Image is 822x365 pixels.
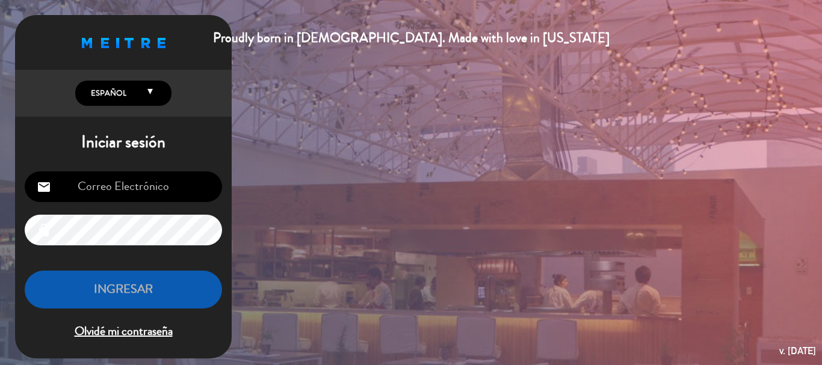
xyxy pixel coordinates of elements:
h1: Iniciar sesión [15,132,232,153]
button: INGRESAR [25,271,222,308]
span: Olvidé mi contraseña [25,322,222,342]
div: v. [DATE] [779,343,816,359]
input: Correo Electrónico [25,171,222,202]
span: Español [88,87,126,99]
i: lock [37,223,51,238]
i: email [37,180,51,194]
